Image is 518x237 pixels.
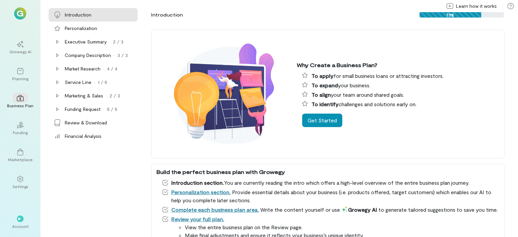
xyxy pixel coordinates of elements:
span: Growegy AI [341,206,377,213]
div: Introduction [151,11,183,18]
div: Settings [12,184,28,189]
a: Funding [8,116,32,141]
div: Funding [13,130,28,135]
div: 2 / 3 [113,38,123,45]
div: 2 / 3 [110,92,120,99]
div: Planning [12,76,28,81]
a: Business Plan [8,89,32,114]
span: To align [312,91,331,98]
div: · [114,52,115,59]
span: To identify [312,101,339,107]
div: Financial Analysis [65,133,102,140]
li: your business. [302,81,499,89]
div: · [106,92,107,99]
div: · [94,79,95,86]
div: Market Research [65,65,100,72]
a: Review your full plan. [171,216,224,222]
div: Marketing & Sales [65,92,103,99]
a: Complete each business plan area. [171,206,259,213]
div: Growegy AI [9,49,31,54]
li: challenges and solutions early on. [302,100,499,108]
div: Account [12,224,29,229]
a: Planning [8,62,32,87]
a: Personalization section. [171,189,231,195]
span: To expand [312,82,338,88]
li: You are currently reading the intro which offers a high-level overview of the entire business pla... [162,179,499,187]
div: Service Line [65,79,91,86]
div: 5 / 5 [107,106,117,113]
li: Write the content yourself or use to generate tailored suggestions to save you time. [162,206,499,214]
a: Settings [8,170,32,195]
div: 4 / 4 [107,65,117,72]
span: Introduction section. [171,179,224,186]
img: Why create a business plan [156,34,291,154]
div: Executive Summary [65,38,107,45]
div: Personalization [65,25,97,32]
li: Provide essential details about your business (i.e. products offered, target customers) which ena... [162,188,499,204]
a: Marketplace [8,143,32,168]
button: Get Started [302,114,342,127]
div: Build the perfect business plan with Growegy [156,168,499,176]
li: your team around shared goals. [302,91,499,99]
a: Growegy AI [8,35,32,60]
div: Why Create a Business Plan? [297,61,499,69]
div: Marketplace [8,157,33,162]
div: Company Description [65,52,111,59]
div: · [103,106,104,113]
li: for small business loans or attracting investors. [302,72,499,80]
span: To apply [312,72,334,79]
div: Business Plan [7,103,33,108]
div: Introduction [65,11,91,18]
div: 3 / 3 [117,52,128,59]
div: Funding Request [65,106,100,113]
div: Review & Download [65,119,107,126]
span: Learn how it works [456,3,497,9]
div: · [109,38,110,45]
div: · [103,65,104,72]
div: 1 / 5 [98,79,107,86]
li: View the entire business plan on the Review page. [185,223,499,231]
